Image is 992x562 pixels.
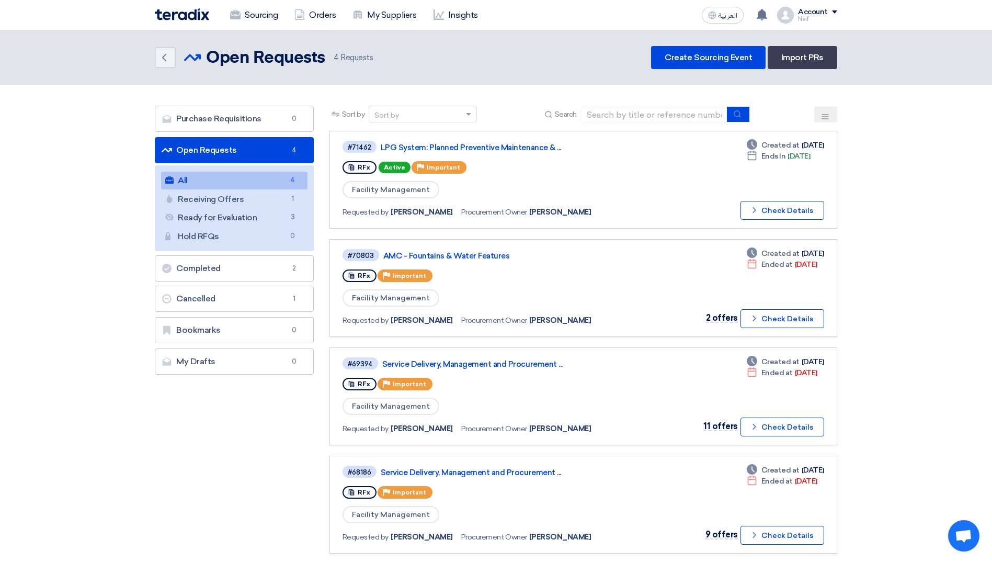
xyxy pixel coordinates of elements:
[155,255,314,282] a: Completed2
[555,109,577,120] span: Search
[740,201,824,220] button: Check Details
[161,172,307,189] a: All
[747,356,824,367] div: [DATE]
[461,532,527,543] span: Procurement Owner
[358,272,370,279] span: RFx
[393,380,426,388] span: Important
[287,212,299,223] span: 3
[391,315,453,326] span: [PERSON_NAME]
[798,16,837,22] div: Naif
[747,367,817,378] div: [DATE]
[529,423,591,434] span: [PERSON_NAME]
[348,252,374,259] div: #70803
[155,137,314,163] a: Open Requests4
[343,398,439,415] span: Facility Management
[288,145,301,155] span: 4
[348,361,373,367] div: #69394
[747,140,824,151] div: [DATE]
[222,4,286,27] a: Sourcing
[427,164,460,171] span: Important
[761,140,800,151] span: Created at
[529,315,591,326] span: [PERSON_NAME]
[740,526,824,545] button: Check Details
[581,107,727,122] input: Search by title or reference number
[288,325,301,335] span: 0
[393,272,426,279] span: Important
[343,207,389,218] span: Requested by
[761,367,793,378] span: Ended at
[761,151,786,162] span: Ends In
[391,423,453,434] span: [PERSON_NAME]
[379,162,411,173] span: Active
[343,181,439,198] span: Facility Management
[343,423,389,434] span: Requested by
[761,248,800,259] span: Created at
[286,4,344,27] a: Orders
[761,476,793,487] span: Ended at
[719,12,737,19] span: العربية
[383,251,645,261] a: AMC - Fountains & Water Features
[461,315,527,326] span: Procurement Owner
[529,532,591,543] span: [PERSON_NAME]
[747,465,824,476] div: [DATE]
[343,289,439,307] span: Facility Management
[348,144,371,151] div: #71462
[747,151,811,162] div: [DATE]
[374,110,399,121] div: Sort by
[391,207,453,218] span: [PERSON_NAME]
[343,506,439,523] span: Facility Management
[768,46,837,69] a: Import PRs
[761,465,800,476] span: Created at
[288,114,301,124] span: 0
[747,259,817,270] div: [DATE]
[287,231,299,242] span: 0
[334,53,339,62] span: 4
[344,4,425,27] a: My Suppliers
[747,476,817,487] div: [DATE]
[393,489,426,496] span: Important
[705,530,738,539] span: 9 offers
[155,317,314,343] a: Bookmarks0
[740,309,824,328] button: Check Details
[391,532,453,543] span: [PERSON_NAME]
[461,423,527,434] span: Procurement Owner
[155,349,314,375] a: My Drafts0
[287,194,299,205] span: 1
[381,143,642,152] a: LPG System: Planned Preventive Maintenance & ...
[798,8,828,17] div: Account
[155,286,314,312] a: Cancelled1
[425,4,486,27] a: Insights
[288,263,301,274] span: 2
[161,228,307,245] a: Hold RFQs
[358,380,370,388] span: RFx
[381,468,642,477] a: Service Delivery, Management and Procurement ...
[334,52,373,64] span: Requests
[747,248,824,259] div: [DATE]
[740,418,824,436] button: Check Details
[702,7,744,24] button: العربية
[651,46,766,69] a: Create Sourcing Event
[206,48,325,69] h2: Open Requests
[343,532,389,543] span: Requested by
[529,207,591,218] span: [PERSON_NAME]
[161,209,307,227] a: Ready for Evaluation
[287,175,299,186] span: 4
[288,294,301,304] span: 1
[761,259,793,270] span: Ended at
[155,106,314,132] a: Purchase Requisitions0
[461,207,527,218] span: Procurement Owner
[382,359,644,369] a: Service Delivery, Management and Procurement ...
[343,315,389,326] span: Requested by
[703,421,738,431] span: 11 offers
[706,313,738,323] span: 2 offers
[348,469,371,476] div: #68186
[358,164,370,171] span: RFx
[161,190,307,208] a: Receiving Offers
[155,8,209,20] img: Teradix logo
[342,109,365,120] span: Sort by
[761,356,800,367] span: Created at
[948,520,979,552] div: Open chat
[358,489,370,496] span: RFx
[288,356,301,367] span: 0
[777,7,794,24] img: profile_test.png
